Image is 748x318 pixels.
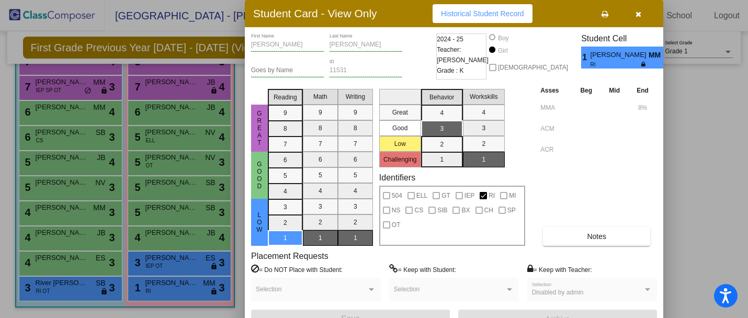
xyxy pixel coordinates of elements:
span: 1 [581,51,590,64]
span: Teacher: [PERSON_NAME] [437,44,489,65]
input: Enter ID [330,67,403,74]
span: [PERSON_NAME] [591,50,649,61]
span: Notes [587,232,606,241]
span: 2024 - 25 [437,34,463,44]
span: MM [649,50,663,61]
input: goes by name [251,67,324,74]
div: Boy [497,33,509,43]
span: CS [414,204,423,217]
span: SIB [437,204,447,217]
th: Beg [572,85,600,96]
span: BX [461,204,470,217]
label: Identifiers [379,173,415,183]
span: [DEMOGRAPHIC_DATA] [498,61,568,74]
h3: Student Card - View Only [253,7,377,20]
input: assessment [540,142,569,157]
th: End [628,85,657,96]
button: Notes [543,227,650,246]
span: 504 [392,189,402,202]
span: RI [591,61,641,69]
label: = Keep with Teacher: [527,264,592,275]
span: Good [255,161,264,190]
label: = Keep with Student: [389,264,456,275]
th: Mid [600,85,628,96]
label: Placement Requests [251,251,328,261]
span: MI [509,189,516,202]
th: Asses [538,85,572,96]
span: 3 [663,51,672,64]
span: ELL [416,189,427,202]
span: IEP [464,189,474,202]
span: Grade : K [437,65,463,76]
button: Historical Student Record [433,4,532,23]
h3: Student Cell [581,33,672,43]
span: CH [484,204,493,217]
span: Disabled by admin [532,289,584,296]
span: OT [392,219,401,231]
span: GT [441,189,450,202]
span: Historical Student Record [441,9,524,18]
span: NS [392,204,401,217]
span: SP [507,204,516,217]
input: assessment [540,121,569,137]
span: RI [489,189,495,202]
div: Girl [497,46,508,55]
span: Low [255,211,264,233]
input: assessment [540,100,569,116]
label: = Do NOT Place with Student: [251,264,343,275]
span: Great [255,110,264,146]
